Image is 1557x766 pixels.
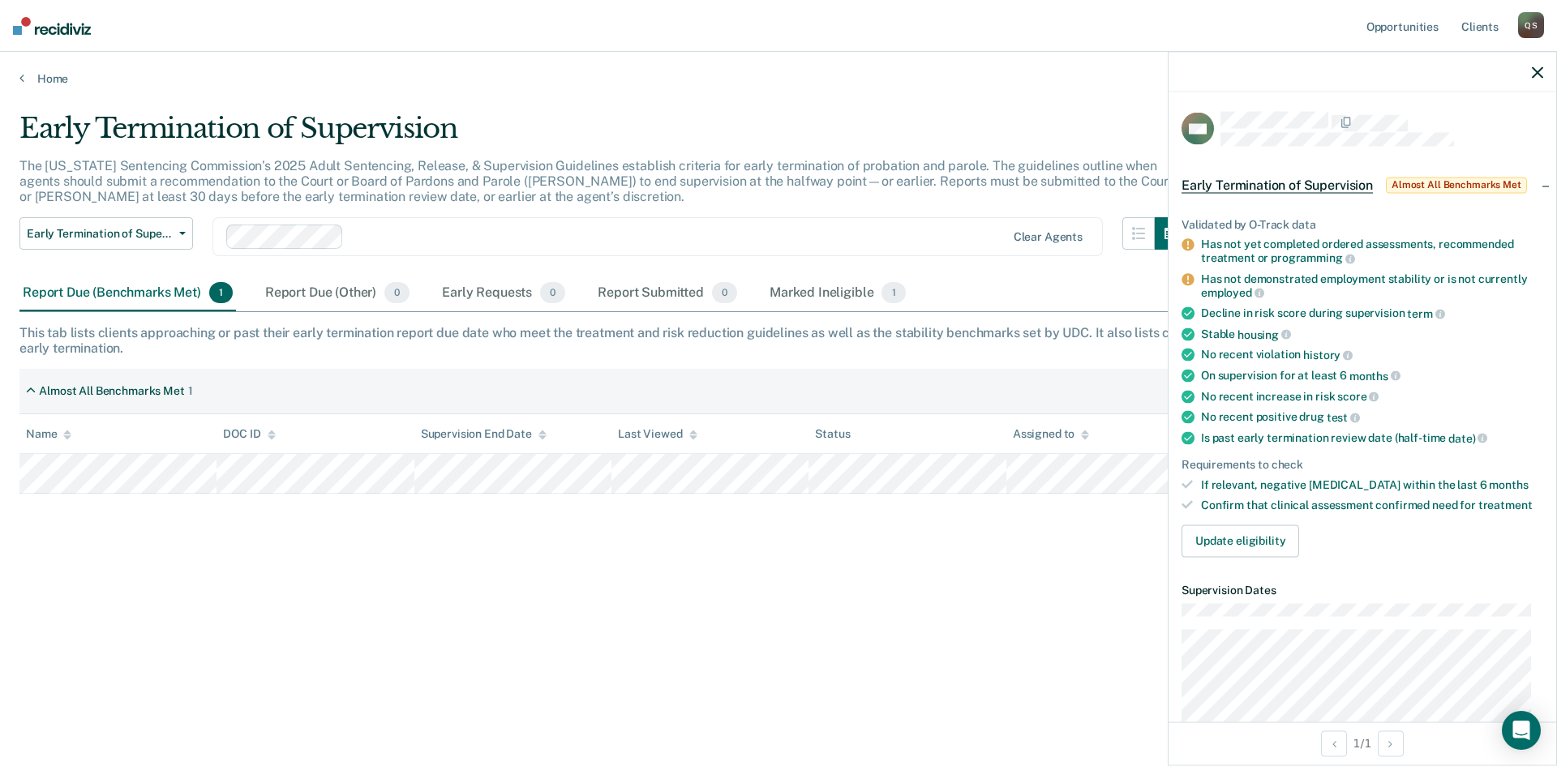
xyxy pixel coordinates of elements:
div: Report Due (Other) [262,276,413,311]
div: Has not yet completed ordered assessments, recommended treatment or programming [1201,238,1543,265]
span: 0 [384,282,410,303]
span: 0 [712,282,737,303]
span: Early Termination of Supervision [27,227,173,241]
div: 1 / 1 [1169,721,1556,764]
div: Clear agents [1014,230,1083,244]
div: Early Termination of Supervision [19,112,1187,158]
div: Report Submitted [594,276,740,311]
div: This tab lists clients approaching or past their early termination report due date who meet the t... [19,325,1538,356]
span: Early Termination of Supervision [1182,177,1373,193]
div: No recent violation [1201,348,1543,362]
div: Validated by O-Track data [1182,217,1543,231]
span: date) [1448,431,1487,444]
div: Decline in risk score during supervision [1201,306,1543,321]
button: Next Opportunity [1378,730,1404,756]
div: Has not demonstrated employment stability or is not currently employed [1201,272,1543,299]
div: Almost All Benchmarks Met [39,384,185,398]
img: Recidiviz [13,17,91,35]
span: term [1407,307,1444,320]
div: Early Termination of SupervisionAlmost All Benchmarks Met [1169,159,1556,211]
div: Name [26,427,71,441]
dt: Supervision Dates [1182,583,1543,597]
div: Marked Ineligible [766,276,909,311]
div: No recent increase in risk [1201,389,1543,404]
button: Update eligibility [1182,524,1299,557]
button: Previous Opportunity [1321,730,1347,756]
div: If relevant, negative [MEDICAL_DATA] within the last 6 [1201,478,1543,492]
span: test [1327,411,1360,424]
span: 1 [881,282,905,303]
div: Requirements to check [1182,458,1543,472]
span: score [1337,390,1379,403]
div: No recent positive drug [1201,410,1543,425]
div: DOC ID [223,427,275,441]
div: Last Viewed [618,427,697,441]
div: Supervision End Date [421,427,547,441]
div: Stable [1201,327,1543,341]
div: Open Intercom Messenger [1502,711,1541,750]
p: The [US_STATE] Sentencing Commission’s 2025 Adult Sentencing, Release, & Supervision Guidelines e... [19,158,1173,204]
a: Home [19,71,1538,86]
div: Q S [1518,12,1544,38]
span: 0 [540,282,565,303]
div: On supervision for at least 6 [1201,369,1543,383]
span: months [1349,369,1400,382]
span: housing [1237,327,1291,340]
span: 1 [209,282,233,303]
div: Status [815,427,850,441]
div: Report Due (Benchmarks Met) [19,276,236,311]
span: history [1303,349,1353,362]
div: Is past early termination review date (half-time [1201,430,1543,445]
span: Almost All Benchmarks Met [1386,177,1527,193]
span: treatment [1478,499,1533,511]
div: Early Requests [439,276,568,311]
span: months [1489,478,1528,491]
div: 1 [188,384,193,398]
div: Assigned to [1013,427,1089,441]
div: Confirm that clinical assessment confirmed need for [1201,499,1543,512]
